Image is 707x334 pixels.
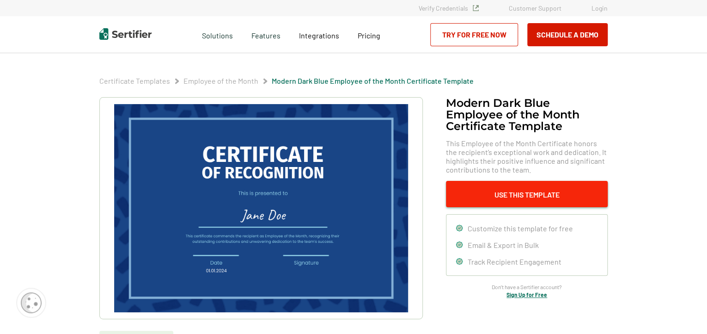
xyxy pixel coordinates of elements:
span: Pricing [358,31,380,40]
span: Features [251,29,280,40]
img: Cookie Popup Icon [21,292,42,313]
button: Use This Template [446,181,608,207]
a: Try for Free Now [430,23,518,46]
a: Verify Credentials [419,4,479,12]
span: Email & Export in Bulk [468,241,539,249]
img: Sertifier | Digital Credentialing Platform [99,28,152,40]
span: Solutions [202,29,233,40]
span: This Employee of the Month Certificate honors the recipient’s exceptional work and dedication. It... [446,139,608,174]
span: Integrations [299,31,339,40]
a: Login [591,4,608,12]
iframe: Chat Widget [661,290,707,334]
img: Verified [473,5,479,11]
h1: Modern Dark Blue Employee of the Month Certificate Template [446,97,608,132]
span: Track Recipient Engagement [468,257,561,266]
img: Modern Dark Blue Employee of the Month Certificate Template [114,104,408,312]
button: Schedule a Demo [527,23,608,46]
a: Employee of the Month [183,76,258,85]
a: Sign Up for Free [506,291,547,298]
a: Integrations [299,29,339,40]
a: Customer Support [509,4,561,12]
div: Breadcrumb [99,76,474,86]
a: Modern Dark Blue Employee of the Month Certificate Template [272,76,474,85]
span: Don’t have a Sertifier account? [492,283,562,291]
a: Pricing [358,29,380,40]
a: Certificate Templates [99,76,170,85]
span: Customize this template for free [468,224,573,233]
